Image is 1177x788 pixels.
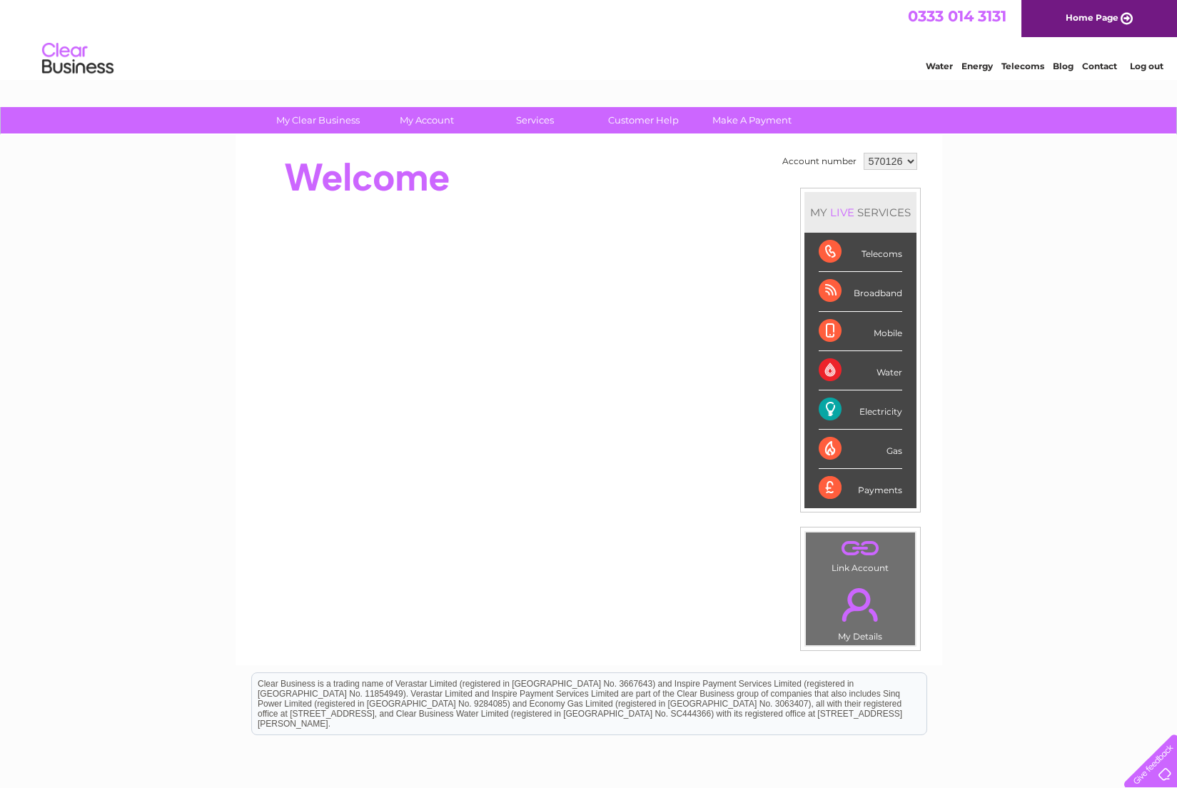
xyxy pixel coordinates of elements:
[693,107,811,133] a: Make A Payment
[585,107,702,133] a: Customer Help
[926,61,953,71] a: Water
[908,7,1006,25] a: 0333 014 3131
[804,192,916,233] div: MY SERVICES
[476,107,594,133] a: Services
[819,351,902,390] div: Water
[252,8,926,69] div: Clear Business is a trading name of Verastar Limited (registered in [GEOGRAPHIC_DATA] No. 3667643...
[805,532,916,577] td: Link Account
[368,107,485,133] a: My Account
[819,312,902,351] div: Mobile
[819,272,902,311] div: Broadband
[827,206,857,219] div: LIVE
[1053,61,1074,71] a: Blog
[779,149,860,173] td: Account number
[819,430,902,469] div: Gas
[809,536,911,561] a: .
[259,107,377,133] a: My Clear Business
[809,580,911,630] a: .
[1130,61,1163,71] a: Log out
[961,61,993,71] a: Energy
[1082,61,1117,71] a: Contact
[805,576,916,646] td: My Details
[41,37,114,81] img: logo.png
[819,390,902,430] div: Electricity
[819,233,902,272] div: Telecoms
[819,469,902,507] div: Payments
[1001,61,1044,71] a: Telecoms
